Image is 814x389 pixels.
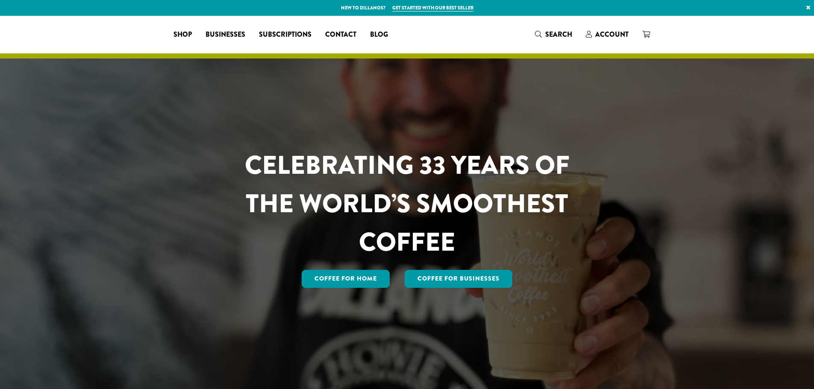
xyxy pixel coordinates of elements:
span: Account [595,29,629,39]
span: Businesses [206,29,245,40]
h1: CELEBRATING 33 YEARS OF THE WORLD’S SMOOTHEST COFFEE [220,146,595,261]
a: Shop [167,28,199,41]
a: Coffee for Home [302,270,390,288]
span: Search [545,29,572,39]
a: Coffee For Businesses [405,270,512,288]
span: Blog [370,29,388,40]
span: Shop [173,29,192,40]
a: Search [528,27,579,41]
span: Subscriptions [259,29,311,40]
span: Contact [325,29,356,40]
a: Get started with our best seller [392,4,473,12]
